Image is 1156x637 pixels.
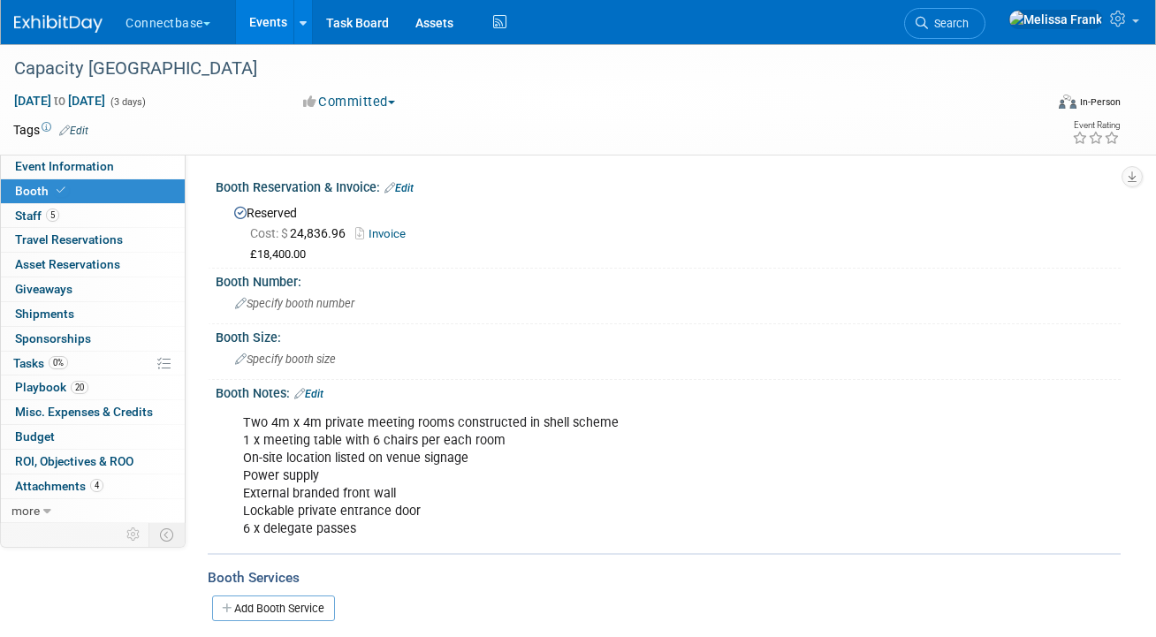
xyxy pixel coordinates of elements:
img: Format-Inperson.png [1059,95,1076,109]
span: Tasks [13,356,68,370]
td: Personalize Event Tab Strip [118,523,149,546]
div: Booth Services [208,568,1121,588]
span: Attachments [15,479,103,493]
span: Search [928,17,969,30]
a: Invoice [355,227,414,240]
span: Event Information [15,159,114,173]
img: ExhibitDay [14,15,103,33]
span: 24,836.96 [250,226,353,240]
a: Booth [1,179,185,203]
span: Shipments [15,307,74,321]
a: Misc. Expenses & Credits [1,400,185,424]
span: Travel Reservations [15,232,123,246]
div: Event Format [958,92,1121,118]
div: Event Rating [1072,121,1120,130]
a: more [1,499,185,523]
a: Edit [384,182,414,194]
a: Shipments [1,302,185,326]
div: Booth Number: [216,269,1121,291]
span: 0% [49,356,68,369]
span: 5 [46,209,59,222]
div: Booth Notes: [216,380,1121,403]
a: Add Booth Service [212,595,335,621]
span: to [51,94,68,108]
a: Staff5 [1,204,185,228]
td: Tags [13,121,88,139]
a: Travel Reservations [1,228,185,252]
i: Booth reservation complete [57,186,65,195]
span: Cost: $ [250,226,290,240]
span: Booth [15,184,69,198]
span: Asset Reservations [15,257,120,271]
span: Sponsorships [15,331,91,345]
a: Event Information [1,155,185,178]
span: (3 days) [109,96,146,108]
a: Budget [1,425,185,449]
button: Committed [297,93,402,111]
div: In-Person [1079,95,1121,109]
span: Specify booth number [235,297,354,310]
div: Booth Size: [216,324,1121,346]
span: more [11,504,40,518]
span: Specify booth size [235,353,336,366]
td: Toggle Event Tabs [149,523,186,546]
a: Giveaways [1,277,185,301]
div: Two 4m x 4m private meeting rooms constructed in shell scheme 1 x meeting table with 6 chairs per... [231,406,943,548]
div: Booth Reservation & Invoice: [216,174,1121,197]
a: Edit [294,388,323,400]
span: ROI, Objectives & ROO [15,454,133,468]
a: Attachments4 [1,474,185,498]
span: Playbook [15,380,88,394]
a: Tasks0% [1,352,185,375]
span: 20 [71,381,88,394]
a: Asset Reservations [1,253,185,277]
div: £18,400.00 [250,247,1107,262]
a: Edit [59,125,88,137]
a: Search [904,8,985,39]
div: Capacity [GEOGRAPHIC_DATA] [8,53,1026,85]
div: Reserved [229,200,1107,262]
span: Budget [15,429,55,444]
img: Melissa Frank [1008,10,1103,29]
a: ROI, Objectives & ROO [1,450,185,474]
a: Sponsorships [1,327,185,351]
span: 4 [90,479,103,492]
span: Giveaways [15,282,72,296]
span: Staff [15,209,59,223]
span: Misc. Expenses & Credits [15,405,153,419]
a: Playbook20 [1,375,185,399]
span: [DATE] [DATE] [13,93,106,109]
